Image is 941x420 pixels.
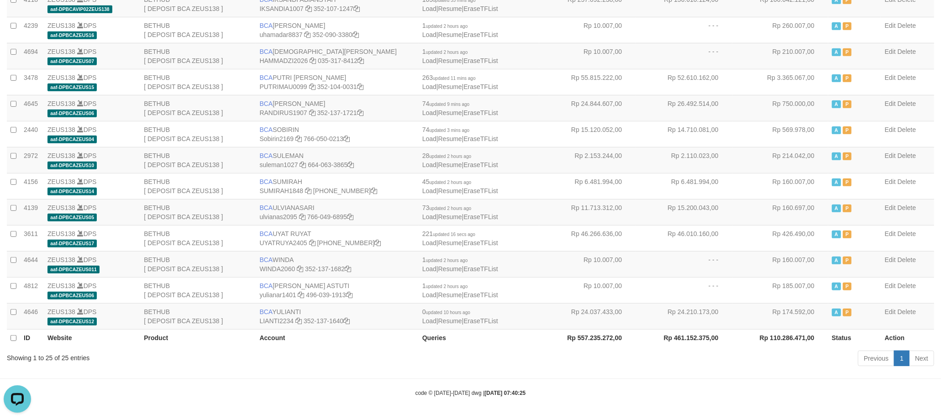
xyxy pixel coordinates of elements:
[47,84,97,91] span: aaf-DPBCAZEUS15
[422,291,436,299] a: Load
[463,187,498,194] a: EraseTFList
[47,100,75,107] a: ZEUS138
[20,329,44,347] th: ID
[422,152,498,168] span: | |
[343,317,350,325] a: Copy 3521371640 to clipboard
[295,317,302,325] a: Copy LIANTI2234 to clipboard
[885,282,896,289] a: Edit
[422,22,468,29] span: 1
[20,303,44,329] td: 4646
[305,31,311,38] a: Copy uhamadar8837 to clipboard
[47,256,75,263] a: ZEUS138
[426,284,468,289] span: updated 2 hours ago
[426,50,468,55] span: updated 2 hours ago
[260,178,273,185] span: BCA
[260,317,294,325] a: LIANTI2234
[539,251,636,277] td: Rp 10.007,00
[47,188,97,195] span: aaf-DPBCAZEUS14
[44,121,140,147] td: DPS
[438,187,462,194] a: Resume
[422,282,468,289] span: 1
[20,95,44,121] td: 4645
[310,57,316,64] a: Copy HAMMADZI2026 to clipboard
[832,22,841,30] span: Active
[422,204,498,220] span: | |
[140,173,256,199] td: BETHUB [ DEPOSIT BCA ZEUS138 ]
[898,178,916,185] a: Delete
[47,230,75,237] a: ZEUS138
[4,4,31,31] button: Open LiveChat chat widget
[47,282,75,289] a: ZEUS138
[422,256,498,273] span: | |
[422,74,498,90] span: | |
[885,126,896,133] a: Edit
[429,102,469,107] span: updated 9 mins ago
[732,277,828,303] td: Rp 185.007,00
[47,240,97,247] span: aaf-DPBCAZEUS17
[47,58,97,65] span: aaf-DPBCAZEUS07
[832,257,841,264] span: Active
[44,303,140,329] td: DPS
[422,317,436,325] a: Load
[295,135,302,142] a: Copy Sobirin2169 to clipboard
[47,110,97,117] span: aaf-DPBCAZEUS06
[463,317,498,325] a: EraseTFList
[898,256,916,263] a: Delete
[843,309,852,316] span: Paused
[256,277,419,303] td: [PERSON_NAME] ASTUTI 496-039-1913
[44,277,140,303] td: DPS
[47,178,75,185] a: ZEUS138
[843,100,852,108] span: Paused
[256,121,419,147] td: SOBIRIN 766-050-0213
[422,230,498,247] span: | |
[422,74,476,81] span: 263
[843,283,852,290] span: Paused
[732,95,828,121] td: Rp 750.000,00
[47,31,97,39] span: aaf-DPBCAZEUS16
[260,161,298,168] a: suleman1027
[20,121,44,147] td: 2440
[539,225,636,251] td: Rp 46.266.636,00
[422,187,436,194] a: Load
[256,199,419,225] td: ULVIANASARI 766-049-6895
[298,291,305,299] a: Copy yulianar1401 to clipboard
[260,135,294,142] a: Sobirin2169
[422,308,498,325] span: | |
[352,31,359,38] a: Copy 3520903380 to clipboard
[422,256,468,263] span: 1
[539,17,636,43] td: Rp 10.007,00
[463,83,498,90] a: EraseTFList
[140,277,256,303] td: BETHUB [ DEPOSIT BCA ZEUS138 ]
[260,204,273,211] span: BCA
[422,48,498,64] span: | |
[438,5,462,12] a: Resume
[732,69,828,95] td: Rp 3.365.067,00
[371,187,377,194] a: Copy 8692458906 to clipboard
[433,232,475,237] span: updated 16 secs ago
[20,277,44,303] td: 4812
[305,5,312,12] a: Copy IKSANDIA1007 to clipboard
[422,230,475,237] span: 221
[260,230,273,237] span: BCA
[422,161,436,168] a: Load
[422,178,471,185] span: 45
[44,199,140,225] td: DPS
[47,204,75,211] a: ZEUS138
[463,31,498,38] a: EraseTFList
[260,239,307,247] a: UYATRUYA2405
[438,135,462,142] a: Resume
[429,154,471,159] span: updated 2 hours ago
[47,48,75,55] a: ZEUS138
[636,277,732,303] td: - - -
[463,265,498,273] a: EraseTFList
[44,329,140,347] th: Website
[20,43,44,69] td: 4694
[898,282,916,289] a: Delete
[44,69,140,95] td: DPS
[426,310,470,315] span: updated 10 hours ago
[44,147,140,173] td: DPS
[843,257,852,264] span: Paused
[732,43,828,69] td: Rp 210.007,00
[47,292,97,299] span: aaf-DPBCAZEUS06
[438,239,462,247] a: Resume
